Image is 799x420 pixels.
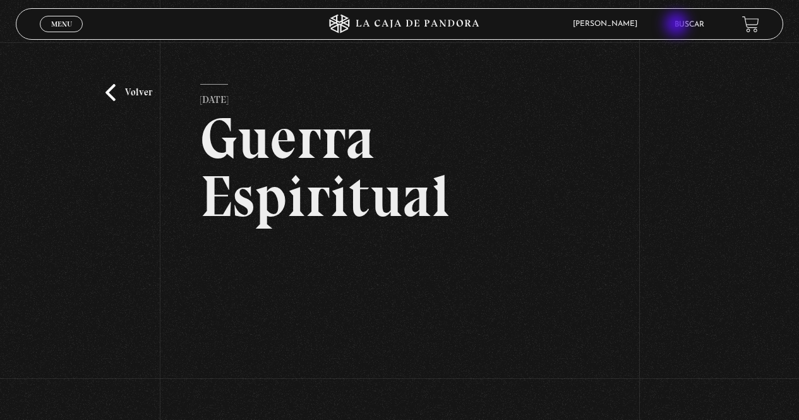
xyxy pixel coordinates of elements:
a: View your shopping cart [742,16,759,33]
span: Cerrar [47,31,76,40]
h2: Guerra Espiritual [200,109,599,225]
span: [PERSON_NAME] [567,20,650,28]
p: [DATE] [200,84,228,109]
span: Menu [51,20,72,28]
a: Volver [105,84,152,101]
a: Buscar [675,21,704,28]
